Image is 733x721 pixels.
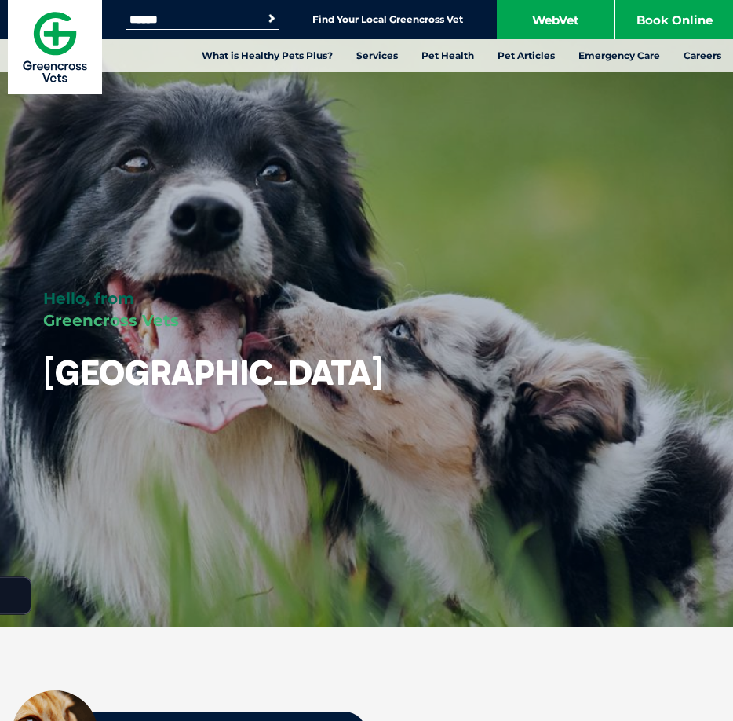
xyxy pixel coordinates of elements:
[345,39,410,72] a: Services
[702,71,718,87] button: Search
[672,39,733,72] a: Careers
[312,13,463,26] a: Find Your Local Greencross Vet
[264,11,279,27] button: Search
[43,289,134,308] span: Hello, from
[190,39,345,72] a: What is Healthy Pets Plus?
[43,311,179,330] span: Greencross Vets
[410,39,486,72] a: Pet Health
[486,39,567,72] a: Pet Articles
[43,355,383,391] h1: [GEOGRAPHIC_DATA]
[567,39,672,72] a: Emergency Care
